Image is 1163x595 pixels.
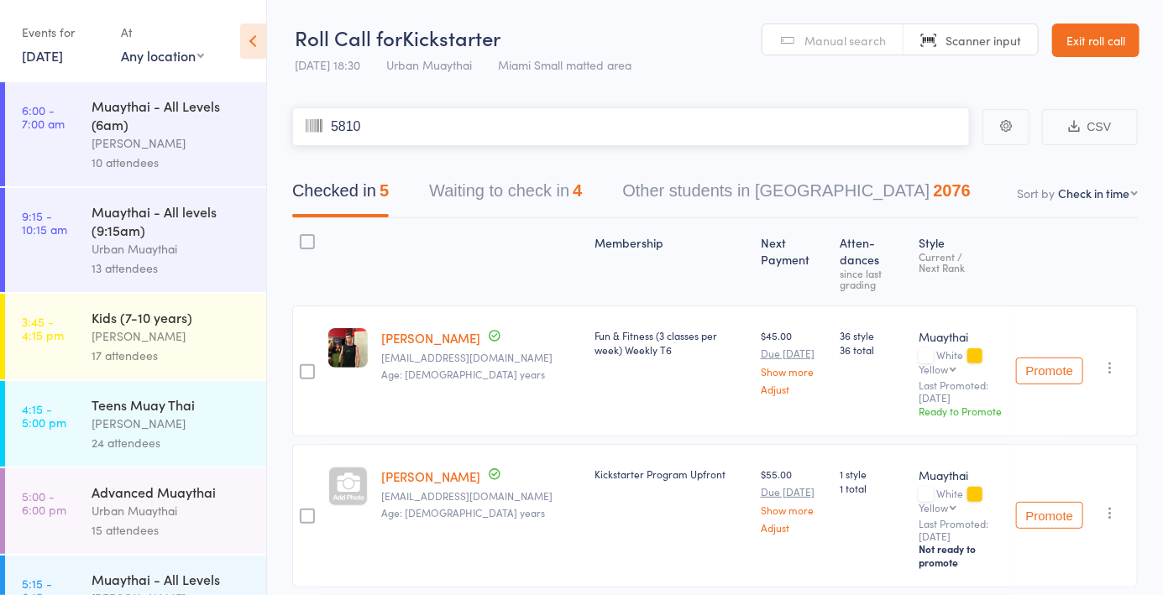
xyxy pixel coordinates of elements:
[5,188,266,292] a: 9:15 -10:15 amMuaythai - All levels (9:15am)Urban Muaythai13 attendees
[5,294,266,379] a: 3:45 -4:15 pmKids (7-10 years)[PERSON_NAME]17 attendees
[295,56,360,73] span: [DATE] 18:30
[588,226,754,298] div: Membership
[919,404,1003,418] div: Ready to Promote
[840,328,905,342] span: 36 style
[295,23,402,51] span: Roll Call for
[912,226,1009,298] div: Style
[121,46,204,65] div: Any location
[92,346,252,365] div: 17 attendees
[840,467,905,481] span: 1 style
[573,181,582,200] div: 4
[380,181,389,200] div: 5
[292,173,389,217] button: Checked in5
[92,414,252,433] div: [PERSON_NAME]
[92,326,252,346] div: [PERSON_NAME]
[92,97,252,133] div: Muaythai - All Levels (6am)
[22,402,66,429] time: 4:15 - 5:00 pm
[761,486,827,498] small: Due [DATE]
[22,18,104,46] div: Events for
[92,501,252,520] div: Urban Muaythai
[1016,502,1083,529] button: Promote
[92,133,252,153] div: [PERSON_NAME]
[381,329,480,347] a: [PERSON_NAME]
[328,328,368,368] img: image1671693552.png
[5,468,266,554] a: 5:00 -6:00 pmAdvanced MuaythaiUrban Muaythai15 attendees
[919,542,1003,569] div: Not ready to promote
[22,46,63,65] a: [DATE]
[761,522,827,533] a: Adjust
[840,342,905,357] span: 36 total
[92,308,252,326] div: Kids (7-10 years)
[761,328,827,394] div: $45.00
[919,349,1003,374] div: White
[292,107,970,146] input: Scan member card
[92,520,252,540] div: 15 attendees
[5,381,266,467] a: 4:15 -5:00 pmTeens Muay Thai[PERSON_NAME]24 attendees
[919,379,1003,404] small: Last Promoted: [DATE]
[381,490,581,502] small: Stevob84@gmail.com
[22,209,67,236] time: 9:15 - 10:15 am
[92,202,252,239] div: Muaythai - All levels (9:15am)
[92,483,252,501] div: Advanced Muaythai
[919,518,1003,542] small: Last Promoted: [DATE]
[761,366,827,377] a: Show more
[402,23,500,51] span: Kickstarter
[92,239,252,258] div: Urban Muaythai
[1017,185,1055,201] label: Sort by
[92,570,252,588] div: Muaythai - All Levels
[92,258,252,278] div: 13 attendees
[22,103,65,130] time: 6:00 - 7:00 am
[946,32,1021,49] span: Scanner input
[595,467,747,481] div: Kickstarter Program Upfront
[121,18,204,46] div: At
[761,347,827,359] small: Due [DATE]
[498,56,631,73] span: Miami Small matted area
[381,367,545,381] span: Age: [DEMOGRAPHIC_DATA] years
[92,153,252,172] div: 10 attendees
[933,181,971,200] div: 2076
[381,505,545,519] span: Age: [DEMOGRAPHIC_DATA] years
[1052,23,1139,57] a: Exit roll call
[622,173,971,217] button: Other students in [GEOGRAPHIC_DATA]2076
[919,488,1003,513] div: White
[1016,358,1083,384] button: Promote
[381,352,581,363] small: svictoria46@gmail.com
[919,502,948,513] div: Yellow
[92,395,252,414] div: Teens Muay Thai
[92,433,252,452] div: 24 attendees
[1042,109,1138,145] button: CSV
[754,226,834,298] div: Next Payment
[1058,185,1129,201] div: Check in time
[595,328,747,357] div: Fun & Fitness (3 classes per week) Weekly T6
[761,467,827,533] div: $55.00
[919,363,948,374] div: Yellow
[22,315,64,342] time: 3:45 - 4:15 pm
[919,467,1003,483] div: Muaythai
[761,504,827,515] a: Show more
[381,467,480,485] a: [PERSON_NAME]
[833,226,912,298] div: Atten­dances
[919,328,1003,345] div: Muaythai
[5,82,266,186] a: 6:00 -7:00 amMuaythai - All Levels (6am)[PERSON_NAME]10 attendees
[22,489,66,516] time: 5:00 - 6:00 pm
[761,384,827,394] a: Adjust
[386,56,472,73] span: Urban Muaythai
[919,251,1003,273] div: Current / Next Rank
[840,481,905,495] span: 1 total
[429,173,582,217] button: Waiting to check in4
[840,268,905,290] div: since last grading
[804,32,886,49] span: Manual search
